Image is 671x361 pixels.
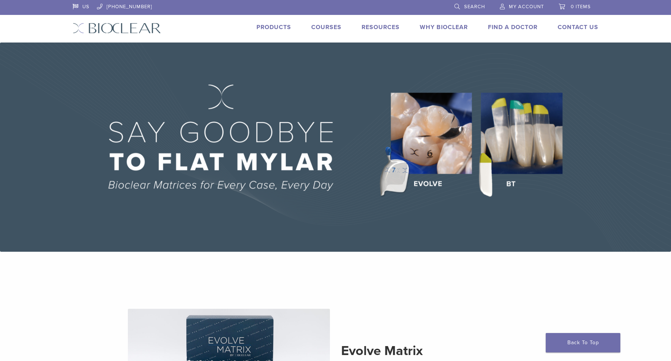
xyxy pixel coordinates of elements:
a: Why Bioclear [420,23,468,31]
a: Find A Doctor [488,23,538,31]
span: My Account [509,4,544,10]
a: Contact Us [558,23,598,31]
a: Resources [362,23,400,31]
a: Back To Top [546,333,620,352]
span: Search [464,4,485,10]
h2: Evolve Matrix [341,342,544,360]
a: Courses [311,23,341,31]
a: Products [256,23,291,31]
span: 0 items [571,4,591,10]
img: Bioclear [73,23,161,34]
